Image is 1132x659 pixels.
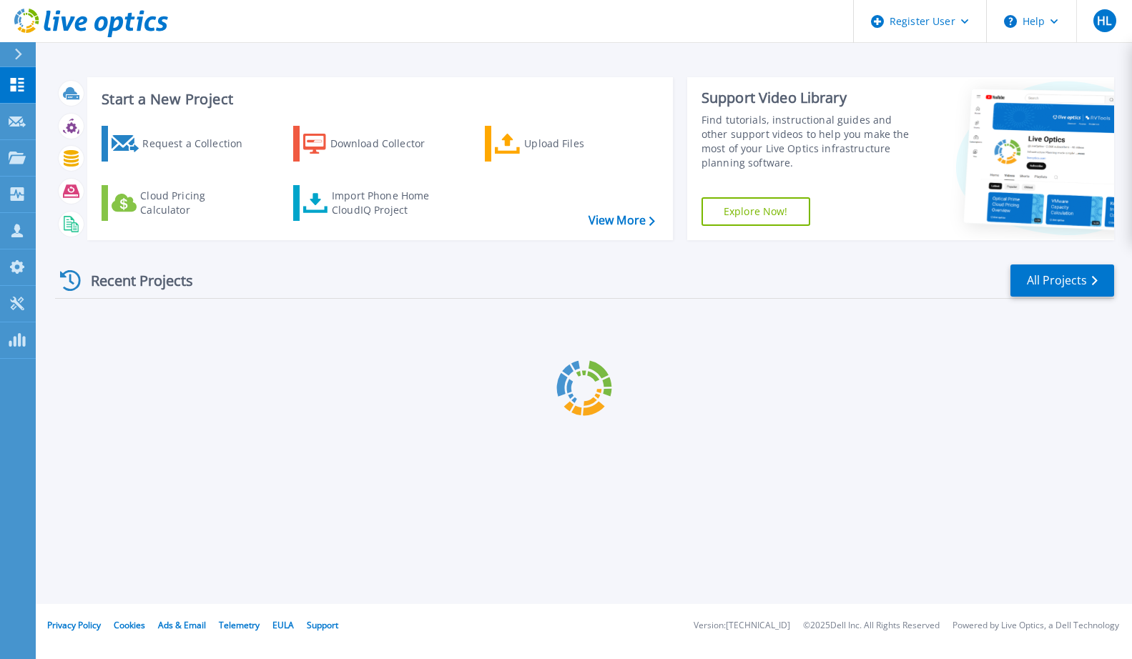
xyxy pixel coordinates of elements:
a: EULA [272,619,294,631]
div: Import Phone Home CloudIQ Project [332,189,443,217]
span: HL [1097,15,1111,26]
a: Ads & Email [158,619,206,631]
a: Request a Collection [102,126,261,162]
a: Privacy Policy [47,619,101,631]
div: Cloud Pricing Calculator [140,189,255,217]
li: Powered by Live Optics, a Dell Technology [953,621,1119,630]
div: Upload Files [524,129,639,158]
li: © 2025 Dell Inc. All Rights Reserved [803,621,940,630]
a: All Projects [1010,264,1114,297]
a: Support [307,619,338,631]
a: Telemetry [219,619,260,631]
a: Download Collector [293,126,453,162]
div: Download Collector [330,129,445,158]
a: Cookies [114,619,145,631]
li: Version: [TECHNICAL_ID] [694,621,790,630]
a: View More [589,214,655,227]
div: Support Video Library [702,89,917,107]
a: Upload Files [485,126,644,162]
div: Request a Collection [142,129,257,158]
h3: Start a New Project [102,91,654,107]
a: Cloud Pricing Calculator [102,185,261,221]
div: Recent Projects [55,263,212,298]
div: Find tutorials, instructional guides and other support videos to help you make the most of your L... [702,113,917,170]
a: Explore Now! [702,197,810,226]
